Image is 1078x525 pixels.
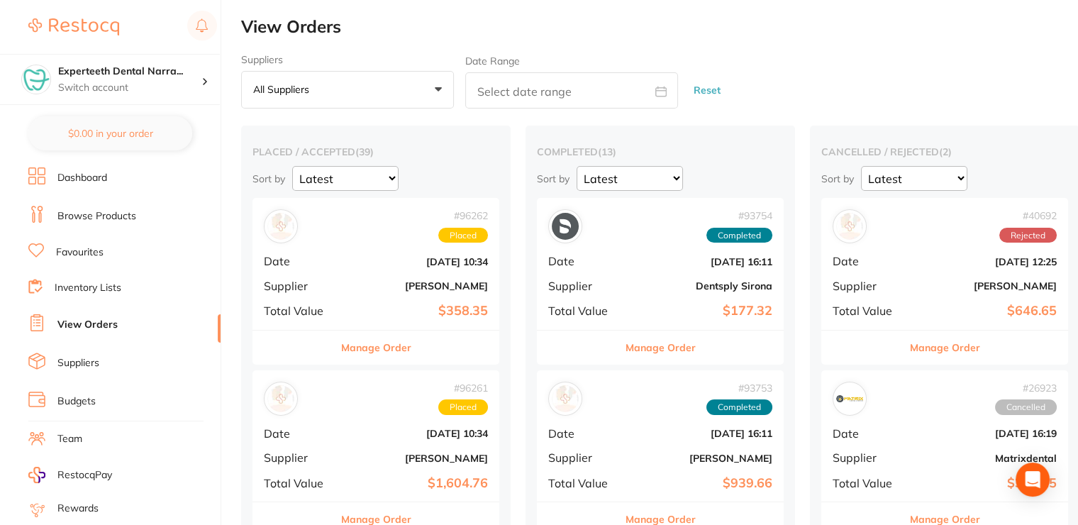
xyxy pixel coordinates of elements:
span: Placed [438,228,488,243]
span: Completed [706,399,772,415]
b: $346.15 [915,476,1057,491]
b: $358.35 [346,304,488,319]
p: Sort by [821,172,854,185]
a: Budgets [57,394,96,409]
span: Completed [706,228,772,243]
a: Team [57,432,82,446]
h4: Experteeth Dental Narrabri [58,65,201,79]
h2: placed / accepted ( 39 ) [252,145,499,158]
a: Favourites [56,245,104,260]
input: Select date range [465,72,678,109]
p: All suppliers [253,83,315,96]
b: $646.65 [915,304,1057,319]
span: Total Value [833,477,904,490]
span: Supplier [264,451,335,464]
b: Dentsply Sirona [630,280,772,292]
img: Experteeth Dental Narrabri [22,65,50,94]
a: Dashboard [57,171,107,185]
img: Adam Dental [267,213,294,240]
a: Browse Products [57,209,136,223]
span: Date [548,427,619,440]
label: Date Range [465,55,520,67]
img: Henry Schein Halas [552,385,579,412]
b: $1,604.76 [346,476,488,491]
span: Total Value [264,477,335,490]
img: Henry Schein Halas [836,213,863,240]
span: Total Value [548,304,619,317]
span: Date [833,427,904,440]
b: [DATE] 16:19 [915,428,1057,439]
a: View Orders [57,318,118,332]
button: All suppliers [241,71,454,109]
span: Date [548,255,619,267]
b: [DATE] 10:34 [346,256,488,267]
b: Matrixdental [915,453,1057,464]
span: # 93754 [706,210,772,221]
span: RestocqPay [57,468,112,482]
span: Date [264,255,335,267]
b: [DATE] 12:25 [915,256,1057,267]
span: Supplier [548,451,619,464]
span: Date [833,255,904,267]
span: Total Value [264,304,335,317]
span: # 96262 [438,210,488,221]
div: Open Intercom Messenger [1016,463,1050,497]
b: [DATE] 16:11 [630,256,772,267]
button: Manage Order [910,331,980,365]
span: Supplier [833,451,904,464]
span: Cancelled [995,399,1057,415]
h2: completed ( 13 ) [537,145,784,158]
a: Suppliers [57,356,99,370]
span: Supplier [833,280,904,292]
img: Dentsply Sirona [552,213,579,240]
button: Manage Order [626,331,696,365]
span: Supplier [264,280,335,292]
span: Total Value [548,477,619,490]
b: $177.32 [630,304,772,319]
img: Restocq Logo [28,18,119,35]
button: $0.00 in your order [28,116,192,150]
button: Manage Order [341,331,411,365]
h2: View Orders [241,17,1078,37]
span: Rejected [999,228,1057,243]
b: [DATE] 10:34 [346,428,488,439]
span: Placed [438,399,488,415]
p: Sort by [537,172,569,185]
b: $939.66 [630,476,772,491]
img: Matrixdental [836,385,863,412]
p: Switch account [58,81,201,95]
span: Total Value [833,304,904,317]
span: Date [264,427,335,440]
b: [PERSON_NAME] [915,280,1057,292]
p: Sort by [252,172,285,185]
span: # 26923 [995,382,1057,394]
img: RestocqPay [28,467,45,483]
b: [DATE] 16:11 [630,428,772,439]
h2: cancelled / rejected ( 2 ) [821,145,1068,158]
a: Inventory Lists [55,281,121,295]
div: Adam Dental#96262PlacedDate[DATE] 10:34Supplier[PERSON_NAME]Total Value$358.35Manage Order [252,198,499,365]
span: # 40692 [999,210,1057,221]
span: # 93753 [706,382,772,394]
b: [PERSON_NAME] [630,453,772,464]
a: RestocqPay [28,467,112,483]
a: Restocq Logo [28,11,119,43]
span: # 96261 [438,382,488,394]
img: Henry Schein Halas [267,385,294,412]
button: Reset [689,72,725,109]
b: [PERSON_NAME] [346,453,488,464]
label: Suppliers [241,54,454,65]
span: Supplier [548,280,619,292]
b: [PERSON_NAME] [346,280,488,292]
a: Rewards [57,502,99,516]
